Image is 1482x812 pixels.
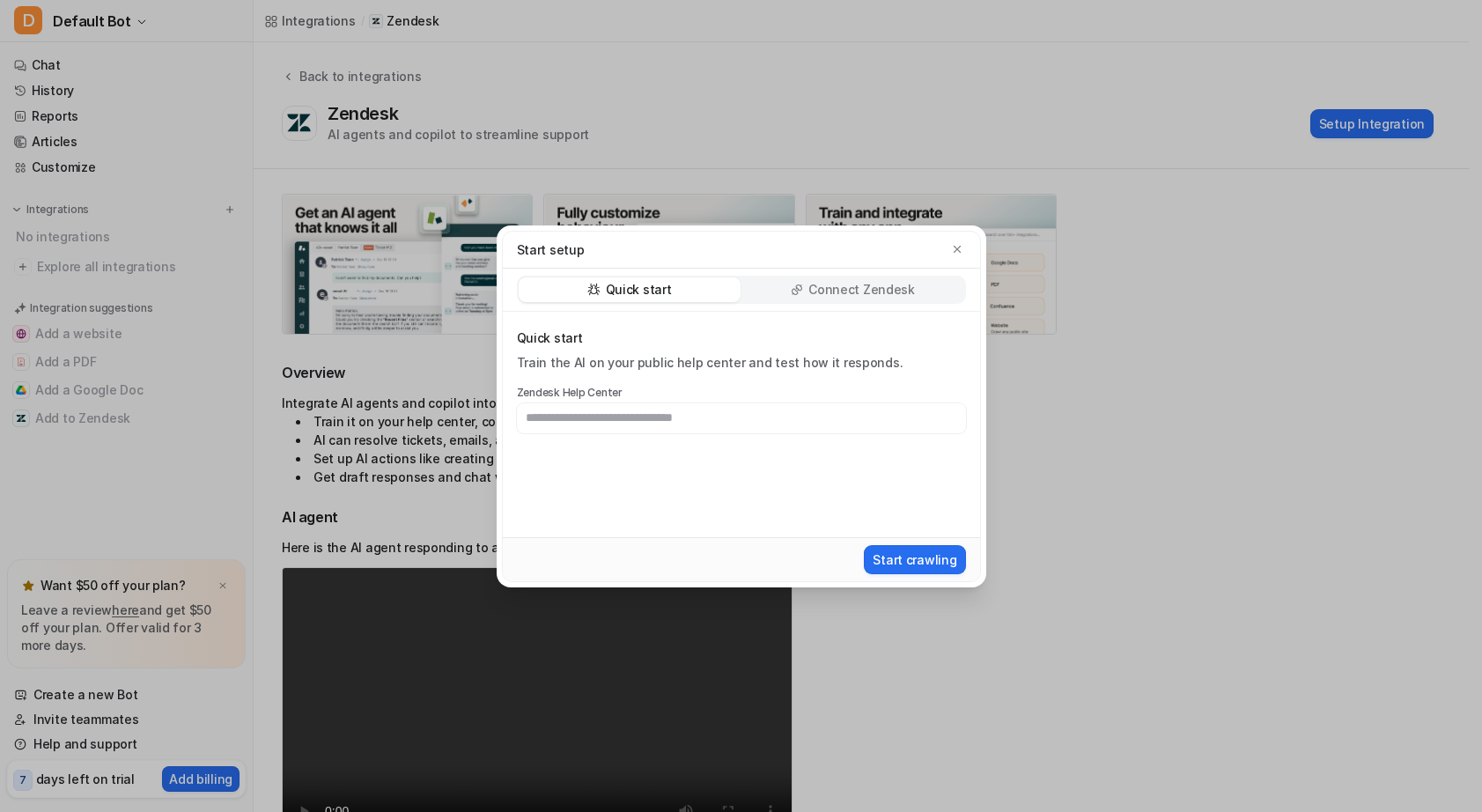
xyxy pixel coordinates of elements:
[864,545,965,574] button: Start crawling
[517,329,966,347] p: Quick start
[606,281,672,299] p: Quick start
[517,386,966,400] label: Zendesk Help Center
[517,240,585,259] p: Start setup
[808,281,915,299] p: Connect Zendesk
[517,354,966,372] p: Train the AI on your public help center and test how it responds.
